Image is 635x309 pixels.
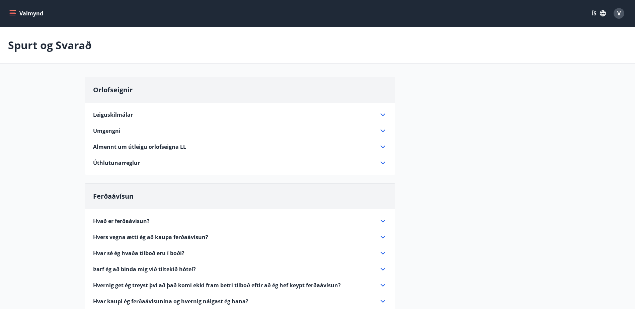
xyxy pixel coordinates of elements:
p: Spurt og Svarað [8,38,92,53]
span: V [617,10,621,17]
span: Leiguskilmálar [93,111,133,118]
span: Ferðaávísun [93,192,134,201]
span: Úthlutunarreglur [93,159,140,167]
div: Umgengni [93,127,387,135]
button: V [611,5,627,21]
div: Leiguskilmálar [93,111,387,119]
div: Hvar sé ég hvaða tilboð eru í boði? [93,249,387,257]
span: Almennt um útleigu orlofseigna LL [93,143,186,150]
div: Hvar kaupi ég ferðaávísunina og hvernig nálgast ég hana? [93,297,387,305]
div: Almennt um útleigu orlofseigna LL [93,143,387,151]
div: Hvað er ferðaávísun? [93,217,387,225]
div: Þarf ég að binda mig við tiltekið hótel? [93,265,387,273]
span: Hvers vegna ætti ég að kaupa ferðaávísun? [93,233,208,241]
button: menu [8,7,46,19]
button: ÍS [588,7,610,19]
span: Hvar sé ég hvaða tilboð eru í boði? [93,249,184,257]
span: Hvar kaupi ég ferðaávísunina og hvernig nálgast ég hana? [93,298,248,305]
div: Hvernig get ég treyst því að það komi ekki fram betri tilboð eftir að ég hef keypt ferðaávísun? [93,281,387,289]
span: Þarf ég að binda mig við tiltekið hótel? [93,266,196,273]
span: Orlofseignir [93,85,133,94]
span: Hvernig get ég treyst því að það komi ekki fram betri tilboð eftir að ég hef keypt ferðaávísun? [93,282,341,289]
span: Umgengni [93,127,121,134]
span: Hvað er ferðaávísun? [93,217,150,225]
div: Hvers vegna ætti ég að kaupa ferðaávísun? [93,233,387,241]
div: Úthlutunarreglur [93,159,387,167]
